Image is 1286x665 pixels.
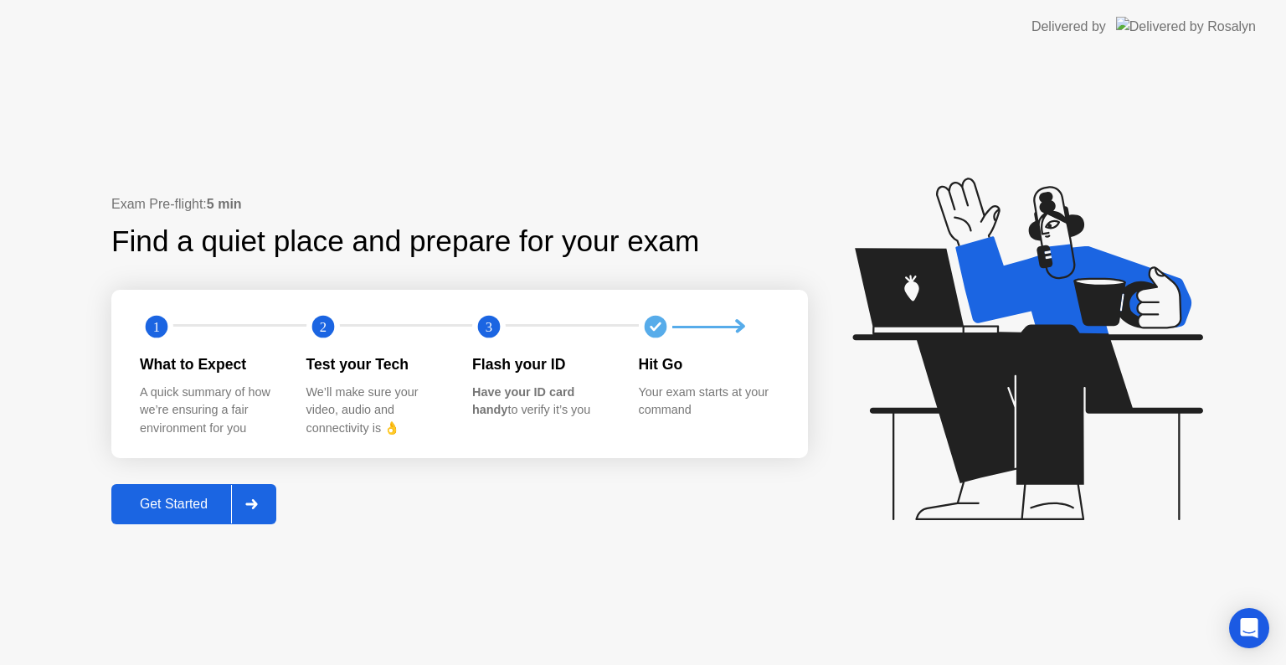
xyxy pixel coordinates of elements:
div: Find a quiet place and prepare for your exam [111,219,702,264]
div: Hit Go [639,353,779,375]
text: 1 [153,319,160,335]
img: Delivered by Rosalyn [1116,17,1256,36]
div: to verify it’s you [472,384,612,420]
div: Get Started [116,497,231,512]
div: A quick summary of how we’re ensuring a fair environment for you [140,384,280,438]
div: We’ll make sure your video, audio and connectivity is 👌 [306,384,446,438]
text: 2 [319,319,326,335]
div: Delivered by [1031,17,1106,37]
div: Test your Tech [306,353,446,375]
text: 3 [486,319,492,335]
button: Get Started [111,484,276,524]
div: Open Intercom Messenger [1229,608,1269,648]
div: What to Expect [140,353,280,375]
b: 5 min [207,197,242,211]
div: Exam Pre-flight: [111,194,808,214]
div: Your exam starts at your command [639,384,779,420]
b: Have your ID card handy [472,385,574,417]
div: Flash your ID [472,353,612,375]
